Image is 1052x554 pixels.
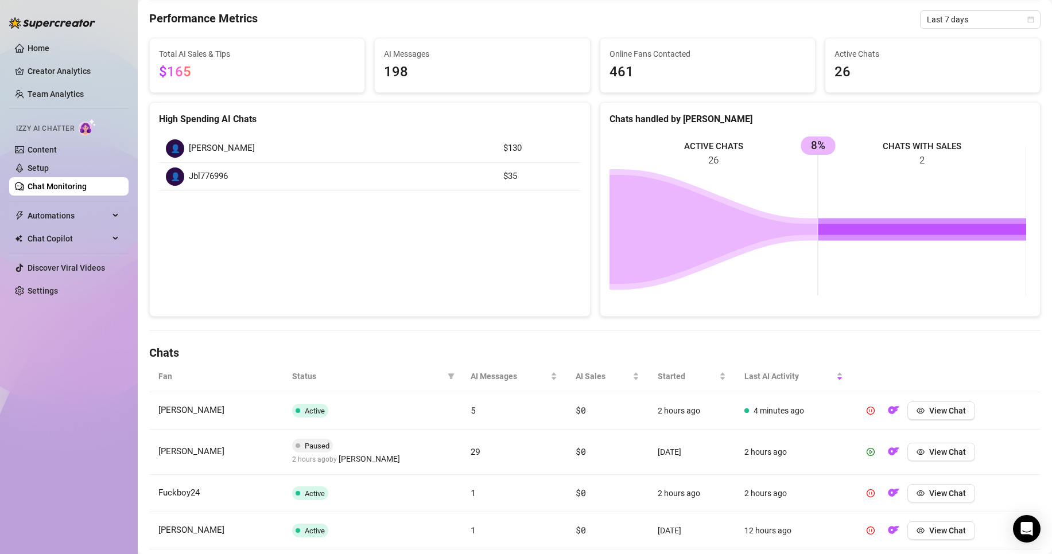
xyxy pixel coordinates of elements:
button: OF [884,484,903,502]
span: Online Fans Contacted [610,48,806,60]
div: High Spending AI Chats [159,112,581,126]
th: Started [649,361,735,392]
span: 2 hours ago by [292,455,400,463]
span: thunderbolt [15,211,24,220]
span: [PERSON_NAME] [339,452,400,465]
span: Jbl776996 [189,170,228,184]
a: OF [884,408,903,418]
span: $0 [576,487,585,498]
span: Active Chats [834,48,1031,60]
span: pause-circle [867,526,875,535]
h4: Performance Metrics [149,10,258,29]
div: 👤 [166,139,184,158]
span: [PERSON_NAME] [158,405,224,415]
span: Last AI Activity [744,370,834,383]
span: $165 [159,64,191,80]
button: View Chat [907,521,975,540]
button: View Chat [907,401,975,420]
span: 26 [834,61,1031,83]
td: 2 hours ago [649,475,735,512]
div: 👤 [166,167,184,186]
span: pause-circle [867,407,875,415]
span: filter [448,373,455,380]
td: [DATE] [649,512,735,549]
img: Chat Copilot [15,235,22,243]
span: View Chat [929,406,966,415]
span: [PERSON_NAME] [189,142,255,155]
span: $0 [576,446,585,457]
span: 29 [471,446,480,457]
span: Automations [28,206,109,225]
th: AI Sales [566,361,649,392]
a: OF [884,528,903,537]
span: Fuckboy24 [158,487,200,498]
td: [DATE] [649,430,735,475]
span: Last 7 days [927,11,1034,28]
span: AI Sales [576,370,630,383]
a: Content [28,145,57,154]
button: OF [884,521,903,540]
article: $35 [503,170,574,184]
span: eye [917,489,925,497]
span: $0 [576,404,585,416]
a: Creator Analytics [28,62,119,80]
span: Paused [305,442,329,450]
td: 12 hours ago [735,512,852,549]
button: View Chat [907,484,975,502]
span: Active [305,526,325,535]
a: Settings [28,286,58,295]
a: Discover Viral Videos [28,263,105,272]
h4: Chats [149,345,1041,361]
div: Chats handled by [PERSON_NAME] [610,112,1031,126]
button: View Chat [907,443,975,461]
span: 461 [610,61,806,83]
span: 1 [471,524,476,536]
a: Home [28,44,49,53]
span: AI Messages [471,370,549,383]
img: OF [888,524,899,536]
span: pause-circle [867,489,875,497]
span: 1 [471,487,476,498]
span: eye [917,448,925,456]
a: Setup [28,163,49,173]
button: OF [884,401,903,420]
a: Team Analytics [28,89,84,99]
span: Total AI Sales & Tips [159,48,355,60]
span: View Chat [929,489,966,498]
a: Chat Monitoring [28,182,87,191]
button: OF [884,443,903,461]
span: View Chat [929,526,966,535]
span: AI Messages [384,48,580,60]
span: Active [305,407,325,415]
a: OF [884,491,903,500]
img: OF [888,446,899,457]
span: 198 [384,61,580,83]
span: calendar [1027,16,1034,23]
img: OF [888,487,899,498]
img: logo-BBDzfeDw.svg [9,17,95,29]
span: Active [305,489,325,498]
td: 2 hours ago [735,475,852,512]
td: 2 hours ago [649,392,735,430]
span: Chat Copilot [28,229,109,248]
span: View Chat [929,447,966,457]
span: filter [445,368,457,385]
span: 4 minutes ago [754,406,804,415]
span: Started [658,370,717,383]
td: 2 hours ago [735,430,852,475]
th: Fan [149,361,283,392]
th: Last AI Activity [735,361,852,392]
img: AI Chatter [79,119,96,135]
span: eye [917,407,925,415]
article: $130 [503,142,574,155]
span: $0 [576,524,585,536]
img: OF [888,404,899,416]
span: eye [917,526,925,535]
span: [PERSON_NAME] [158,446,224,457]
span: 5 [471,404,476,416]
a: OF [884,450,903,459]
span: [PERSON_NAME] [158,525,224,535]
span: Izzy AI Chatter [16,123,74,134]
span: Status [292,370,443,383]
span: play-circle [867,448,875,456]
